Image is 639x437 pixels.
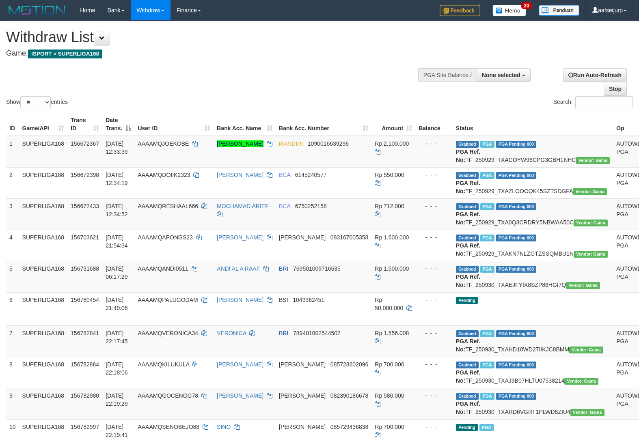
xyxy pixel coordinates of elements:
[6,230,19,261] td: 4
[453,167,613,198] td: TF_250929_TXAZLOOOQK45SZTSDGFA
[71,330,99,336] span: 156782841
[6,29,418,45] h1: Withdraw List
[496,393,537,400] span: PGA Pending
[576,157,610,164] span: Vendor URL: https://trx31.1velocity.biz
[564,378,598,385] span: Vendor URL: https://trx31.1velocity.biz
[19,292,68,325] td: SUPERLIGA168
[477,68,531,82] button: None selected
[6,4,68,16] img: MOTION_logo.png
[496,172,537,179] span: PGA Pending
[604,82,627,96] a: Stop
[217,297,263,303] a: [PERSON_NAME]
[217,234,263,241] a: [PERSON_NAME]
[371,113,415,136] th: Amount: activate to sort column ascending
[6,136,19,168] td: 1
[279,424,326,430] span: [PERSON_NAME]
[453,388,613,419] td: TF_250930_TXARD6VGRT1PLWD8ZIU4
[217,424,231,430] a: SINO
[279,330,288,336] span: BRI
[106,265,128,280] span: [DATE] 06:17:29
[19,167,68,198] td: SUPERLIGA168
[279,297,288,303] span: BSI
[375,297,403,311] span: Rp 50.000.000
[419,360,449,368] div: - - -
[330,361,368,368] span: Copy 085728602096 to clipboard
[138,330,198,336] span: AAAAMQVERONICA34
[575,96,633,108] input: Search:
[456,141,479,148] span: Grabbed
[569,347,603,353] span: Vendor URL: https://trx31.1velocity.biz
[456,149,480,163] b: PGA Ref. No:
[217,140,263,147] a: [PERSON_NAME]
[480,362,494,368] span: Marked by aafandaneth
[295,172,327,178] span: Copy 6145240577 to clipboard
[456,242,480,257] b: PGA Ref. No:
[492,5,527,16] img: Button%20Memo.svg
[330,392,368,399] span: Copy 082390186678 to clipboard
[563,68,627,82] a: Run Auto-Refresh
[6,198,19,230] td: 3
[279,140,303,147] span: MANDIRI
[456,393,479,400] span: Grabbed
[456,400,480,415] b: PGA Ref. No:
[480,330,494,337] span: Marked by aafromsomean
[456,180,480,194] b: PGA Ref. No:
[496,362,537,368] span: PGA Pending
[456,266,479,273] span: Grabbed
[28,50,102,58] span: ISPORT > SUPERLIGA168
[6,357,19,388] td: 8
[482,72,520,78] span: None selected
[453,113,613,136] th: Status
[453,198,613,230] td: TF_250929_TXA0Q3CRDRY5NBWAA50C
[456,297,478,304] span: Pending
[279,392,326,399] span: [PERSON_NAME]
[573,188,607,195] span: Vendor URL: https://trx31.1velocity.biz
[138,172,190,178] span: AAAAMQDOIIK2323
[138,203,198,209] span: AAAAMQRESHAAL666
[19,113,68,136] th: Game/API: activate to sort column ascending
[71,140,99,147] span: 156672367
[574,251,608,258] span: Vendor URL: https://trx31.1velocity.biz
[6,325,19,357] td: 7
[453,357,613,388] td: TF_250930_TXAJ9B07HLTU07538214
[71,361,99,368] span: 156782864
[566,282,600,289] span: Vendor URL: https://trx31.1velocity.biz
[456,203,479,210] span: Grabbed
[138,297,198,303] span: AAAAMQPALUGODAM
[279,172,290,178] span: BCA
[138,140,189,147] span: AAAAMQJOEKOBE
[19,198,68,230] td: SUPERLIGA168
[279,234,326,241] span: [PERSON_NAME]
[496,141,537,148] span: PGA Pending
[453,136,613,168] td: TF_250929_TXACOYW96CPG3GBH1NHC
[521,2,532,9] span: 20
[138,265,188,272] span: AAAAMQANDI0511
[415,113,453,136] th: Balance
[217,172,263,178] a: [PERSON_NAME]
[480,266,494,273] span: Marked by aafromsomean
[134,113,214,136] th: User ID: activate to sort column ascending
[419,265,449,273] div: - - -
[375,392,404,399] span: Rp 580.000
[456,362,479,368] span: Grabbed
[19,325,68,357] td: SUPERLIGA168
[71,172,99,178] span: 156672398
[456,211,480,226] b: PGA Ref. No:
[6,50,418,58] h4: Game:
[375,140,409,147] span: Rp 2.100.000
[293,297,324,303] span: Copy 1049362451 to clipboard
[279,265,288,272] span: BRI
[217,361,263,368] a: [PERSON_NAME]
[375,265,409,272] span: Rp 1.500.000
[6,96,68,108] label: Show entries
[456,172,479,179] span: Grabbed
[106,392,128,407] span: [DATE] 22:19:29
[6,113,19,136] th: ID
[217,392,263,399] a: [PERSON_NAME]
[419,140,449,148] div: - - -
[106,140,128,155] span: [DATE] 12:33:39
[453,261,613,292] td: TF_250930_TXAEJFYIX8SZP86HGI7Q
[480,235,494,241] span: Marked by aafchhiseyha
[71,203,99,209] span: 156672433
[480,172,494,179] span: Marked by aafsoycanthlai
